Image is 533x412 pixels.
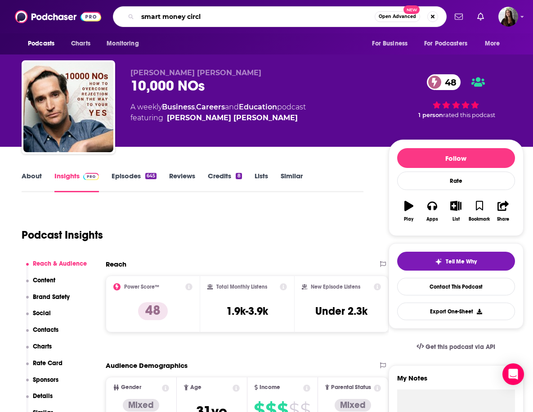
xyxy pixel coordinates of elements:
a: Episodes645 [112,172,157,192]
a: Careers [196,103,225,111]
a: Contact This Podcast [397,278,515,295]
p: Sponsors [33,376,58,384]
h2: Audience Demographics [106,361,188,370]
span: More [485,37,500,50]
p: Details [33,392,53,400]
h2: Power Score™ [124,284,159,290]
div: 645 [145,173,157,179]
span: [PERSON_NAME] [PERSON_NAME] [130,68,261,77]
button: Apps [421,195,444,227]
a: Lists [255,172,268,192]
span: Logged in as bnmartinn [498,7,518,27]
button: open menu [479,35,511,52]
input: Search podcasts, credits, & more... [138,9,375,24]
span: , [195,103,196,111]
div: Bookmark [469,217,490,222]
div: Share [497,217,509,222]
a: Education [239,103,277,111]
div: Mixed [123,399,159,412]
a: Reviews [169,172,195,192]
span: For Business [372,37,408,50]
button: Show profile menu [498,7,518,27]
button: List [444,195,467,227]
a: Get this podcast via API [409,336,503,358]
p: Content [33,276,55,284]
div: List [452,217,460,222]
a: 48 [427,74,461,90]
span: Age [190,385,202,390]
p: Contacts [33,326,58,334]
h2: Total Monthly Listens [216,284,267,290]
p: Charts [33,343,52,350]
button: Share [491,195,515,227]
label: My Notes [397,374,515,389]
button: Brand Safety [26,293,70,310]
a: Charts [65,35,96,52]
span: Open Advanced [379,14,416,19]
a: Show notifications dropdown [451,9,466,24]
button: Open AdvancedNew [375,11,420,22]
span: rated this podcast [443,112,495,118]
a: Matthew Del Negro [167,113,298,123]
span: Income [260,385,280,390]
span: 1 person [418,112,443,118]
p: Brand Safety [33,293,70,301]
a: InsightsPodchaser Pro [54,172,99,192]
button: Contacts [26,326,59,343]
div: Rate [397,172,515,190]
button: Social [26,309,51,326]
button: Reach & Audience [26,260,87,276]
span: New [403,5,420,14]
div: Play [404,217,413,222]
img: Podchaser - Follow, Share and Rate Podcasts [15,8,101,25]
a: Credits8 [208,172,242,192]
div: Apps [426,217,438,222]
h3: Under 2.3k [315,304,367,318]
p: Rate Card [33,359,63,367]
div: A weekly podcast [130,102,306,123]
button: Details [26,392,53,409]
button: Follow [397,148,515,168]
p: Social [33,309,51,317]
button: open menu [366,35,419,52]
a: Similar [281,172,303,192]
img: User Profile [498,7,518,27]
div: Open Intercom Messenger [502,363,524,385]
span: Tell Me Why [446,258,477,265]
div: Mixed [335,399,371,412]
span: For Podcasters [424,37,467,50]
button: Sponsors [26,376,59,393]
button: Bookmark [468,195,491,227]
button: Play [397,195,421,227]
button: Charts [26,343,52,359]
p: 48 [138,302,168,320]
button: Content [26,276,56,293]
span: Podcasts [28,37,54,50]
img: 10,000 NOs [23,62,113,152]
a: Show notifications dropdown [474,9,488,24]
button: open menu [100,35,150,52]
button: Rate Card [26,359,63,376]
span: 48 [436,74,461,90]
div: Search podcasts, credits, & more... [113,6,447,27]
button: Export One-Sheet [397,303,515,320]
span: Charts [71,37,90,50]
h1: Podcast Insights [22,228,103,242]
h2: New Episode Listens [311,284,360,290]
span: Get this podcast via API [426,343,495,351]
span: Parental Status [331,385,371,390]
div: 8 [236,173,242,179]
p: Reach & Audience [33,260,87,267]
button: open menu [418,35,480,52]
img: Podchaser Pro [83,173,99,180]
a: Business [162,103,195,111]
button: tell me why sparkleTell Me Why [397,252,515,271]
a: About [22,172,42,192]
img: tell me why sparkle [435,258,442,265]
h3: 1.9k-3.9k [226,304,268,318]
span: Gender [121,385,141,390]
span: and [225,103,239,111]
span: Monitoring [107,37,139,50]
